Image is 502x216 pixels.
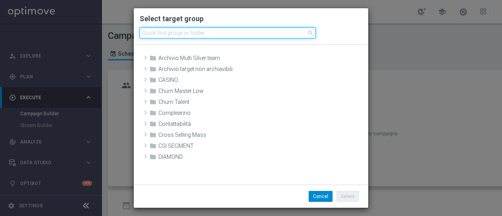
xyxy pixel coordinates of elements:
i: folder [149,142,156,151]
i: folder [149,54,156,64]
span: Churn Talent [158,99,368,105]
i: folder [149,131,156,140]
span: Churn Master Low [158,88,368,94]
i: folder [149,65,156,74]
button: Cancel [309,191,333,202]
i: folder [149,120,156,129]
span: DIAMOND [158,154,368,160]
span: Compleanno [158,110,368,116]
i: folder [149,76,156,85]
span: CSI SEGMENT [158,143,368,149]
i: folder [149,109,156,118]
input: Quick find group or folder [140,27,316,38]
span: CASINO [158,77,368,83]
i: folder [149,153,156,162]
span: Cross Selling Mass [158,132,368,138]
i: folder [149,87,156,96]
i: folder [149,98,156,107]
span: Archivio target non archiavibili [158,66,368,73]
span: Contattabilit&#xE0; [158,121,368,127]
h2: Select target group [140,14,362,24]
span: Archivio Multi Silver team [158,55,368,62]
span: search [307,30,314,36]
button: Select [336,191,359,202]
